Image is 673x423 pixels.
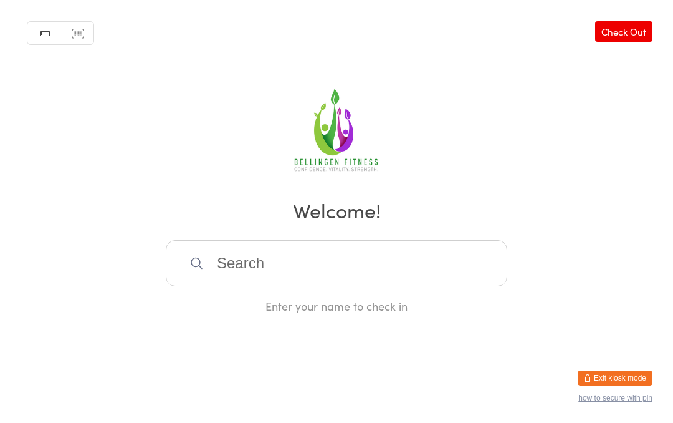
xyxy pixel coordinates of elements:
input: Search [166,240,507,286]
h2: Welcome! [12,196,661,224]
a: Check Out [595,21,652,42]
button: Exit kiosk mode [578,371,652,386]
button: how to secure with pin [578,394,652,402]
img: Bellingen Fitness [287,85,386,178]
div: Enter your name to check in [166,298,507,314]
